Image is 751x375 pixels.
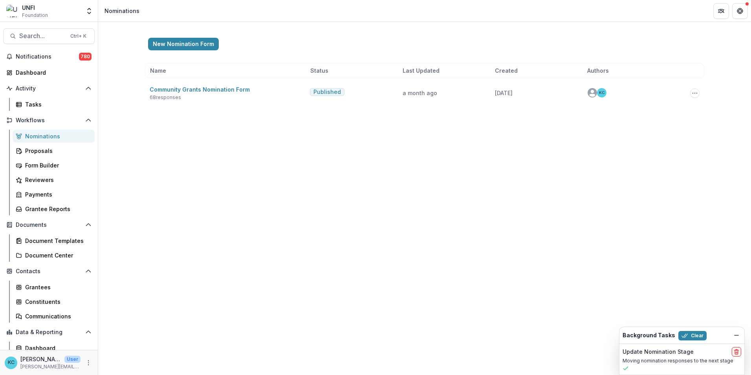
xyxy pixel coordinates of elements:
button: delete [732,347,741,357]
button: Open Activity [3,82,95,95]
button: Open Contacts [3,265,95,278]
img: UNFI [6,5,19,17]
p: Moving nomination responses to the next stage [623,357,741,364]
a: Form Builder [13,159,95,172]
span: Search... [19,32,66,40]
a: Payments [13,188,95,201]
div: Grantee Reports [25,205,88,213]
span: 68 responses [150,94,181,101]
div: Grantees [25,283,88,291]
span: Name [150,66,166,75]
span: 780 [79,53,92,61]
a: Dashboard [3,66,95,79]
span: a month ago [403,90,437,96]
span: Authors [587,66,609,75]
nav: breadcrumb [101,5,143,17]
span: Workflows [16,117,82,124]
h2: Background Tasks [623,332,675,339]
div: Ctrl + K [69,32,88,40]
button: Open Data & Reporting [3,326,95,338]
button: Open Documents [3,219,95,231]
div: Kristine Creveling [8,360,15,365]
a: Communications [13,310,95,323]
span: Documents [16,222,82,228]
span: Status [310,66,328,75]
p: [PERSON_NAME][EMAIL_ADDRESS][PERSON_NAME][DOMAIN_NAME] [20,363,81,370]
span: Created [495,66,518,75]
a: Community Grants Nomination Form [150,86,250,93]
div: Kristine Creveling [599,91,604,95]
a: Document Center [13,249,95,262]
a: Tasks [13,98,95,111]
a: Document Templates [13,234,95,247]
div: Tasks [25,100,88,108]
span: Published [313,89,341,96]
span: Activity [16,85,82,92]
span: Last Updated [403,66,440,75]
svg: avatar [588,88,597,97]
div: Proposals [25,147,88,155]
button: Dismiss [732,331,741,340]
button: Open entity switcher [84,3,95,19]
button: Open Workflows [3,114,95,127]
p: [PERSON_NAME] [20,355,61,363]
a: Proposals [13,144,95,157]
button: Get Help [732,3,748,19]
span: Notifications [16,53,79,60]
button: Search... [3,28,95,44]
button: Notifications780 [3,50,95,63]
a: Constituents [13,295,95,308]
span: Contacts [16,268,82,275]
a: Reviewers [13,173,95,186]
div: Document Templates [25,237,88,245]
div: UNFI [22,4,48,12]
div: Form Builder [25,161,88,169]
button: Partners [713,3,729,19]
button: Clear [678,331,707,340]
p: User [64,356,81,363]
span: [DATE] [495,90,513,96]
button: New Nomination Form [148,38,219,50]
div: Payments [25,190,88,199]
h2: Update Nomination Stage [623,349,694,355]
div: Nominations [104,7,139,15]
a: Grantee Reports [13,202,95,215]
button: Options [690,88,700,98]
a: Nominations [13,130,95,143]
a: Dashboard [13,342,95,355]
div: Document Center [25,251,88,259]
span: Foundation [22,12,48,19]
div: Communications [25,312,88,320]
button: More [84,358,93,368]
span: Data & Reporting [16,329,82,336]
div: Dashboard [16,68,88,77]
div: Dashboard [25,344,88,352]
div: Constituents [25,298,88,306]
a: Grantees [13,281,95,294]
div: Reviewers [25,176,88,184]
div: Nominations [25,132,88,140]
